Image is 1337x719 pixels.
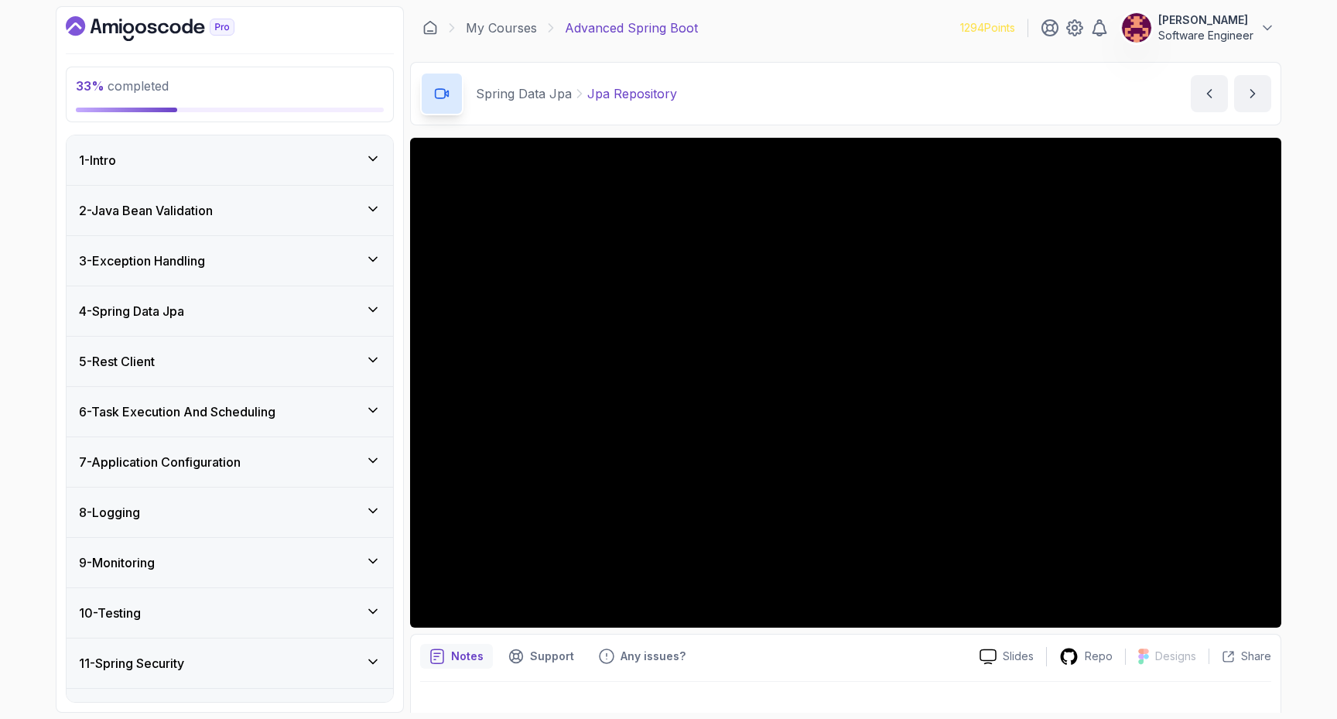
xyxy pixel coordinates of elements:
[499,644,583,669] button: Support button
[79,453,241,471] h3: 7 - Application Configuration
[67,286,393,336] button: 4-Spring Data Jpa
[451,649,484,664] p: Notes
[79,252,205,270] h3: 3 - Exception Handling
[67,488,393,537] button: 8-Logging
[67,135,393,185] button: 1-Intro
[67,186,393,235] button: 2-Java Bean Validation
[1158,28,1253,43] p: Software Engineer
[476,84,572,103] p: Spring Data Jpa
[67,337,393,386] button: 5-Rest Client
[67,639,393,688] button: 11-Spring Security
[79,402,275,421] h3: 6 - Task Execution And Scheduling
[67,437,393,487] button: 7-Application Configuration
[1047,647,1125,666] a: Repo
[66,16,270,41] a: Dashboard
[1085,649,1113,664] p: Repo
[79,352,155,371] h3: 5 - Rest Client
[1003,649,1034,664] p: Slides
[960,20,1015,36] p: 1294 Points
[1121,12,1275,43] button: user profile image[PERSON_NAME]Software Engineer
[967,649,1046,665] a: Slides
[590,644,695,669] button: Feedback button
[1158,12,1253,28] p: [PERSON_NAME]
[422,20,438,36] a: Dashboard
[79,604,141,622] h3: 10 - Testing
[67,588,393,638] button: 10-Testing
[67,538,393,587] button: 9-Monitoring
[420,644,493,669] button: notes button
[79,553,155,572] h3: 9 - Monitoring
[76,78,169,94] span: completed
[79,151,116,169] h3: 1 - Intro
[1241,649,1271,664] p: Share
[1209,649,1271,664] button: Share
[1122,13,1151,43] img: user profile image
[79,654,184,673] h3: 11 - Spring Security
[67,236,393,286] button: 3-Exception Handling
[76,78,104,94] span: 33 %
[79,503,140,522] h3: 8 - Logging
[530,649,574,664] p: Support
[79,201,213,220] h3: 2 - Java Bean Validation
[410,138,1281,628] iframe: 8 - JPA Repository
[1191,75,1228,112] button: previous content
[621,649,686,664] p: Any issues?
[67,387,393,437] button: 6-Task Execution And Scheduling
[466,19,537,37] a: My Courses
[79,302,184,320] h3: 4 - Spring Data Jpa
[1234,75,1271,112] button: next content
[587,84,677,103] p: Jpa Repository
[1155,649,1196,664] p: Designs
[565,19,698,37] p: Advanced Spring Boot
